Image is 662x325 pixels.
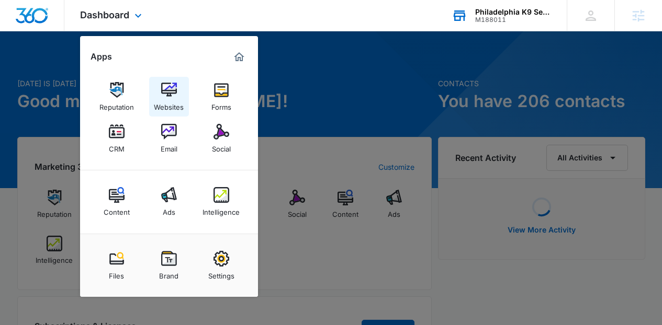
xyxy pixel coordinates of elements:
div: Websites [154,98,184,111]
a: Intelligence [201,182,241,222]
div: account id [475,16,552,24]
div: CRM [109,140,125,153]
a: Settings [201,246,241,285]
a: Content [97,182,137,222]
div: Brand [159,266,178,280]
a: Marketing 360® Dashboard [231,49,248,65]
h2: Apps [91,52,112,62]
a: Ads [149,182,189,222]
div: Files [109,266,124,280]
span: Dashboard [80,9,129,20]
div: Email [161,140,177,153]
div: Intelligence [203,203,240,216]
a: Reputation [97,77,137,117]
a: Websites [149,77,189,117]
a: Social [201,119,241,158]
a: CRM [97,119,137,158]
div: Forms [211,98,231,111]
div: Settings [208,266,234,280]
a: Brand [149,246,189,285]
div: account name [475,8,552,16]
div: Social [212,140,231,153]
a: Email [149,119,189,158]
div: Ads [163,203,175,216]
div: Content [104,203,130,216]
div: Reputation [99,98,134,111]
a: Files [97,246,137,285]
a: Forms [201,77,241,117]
